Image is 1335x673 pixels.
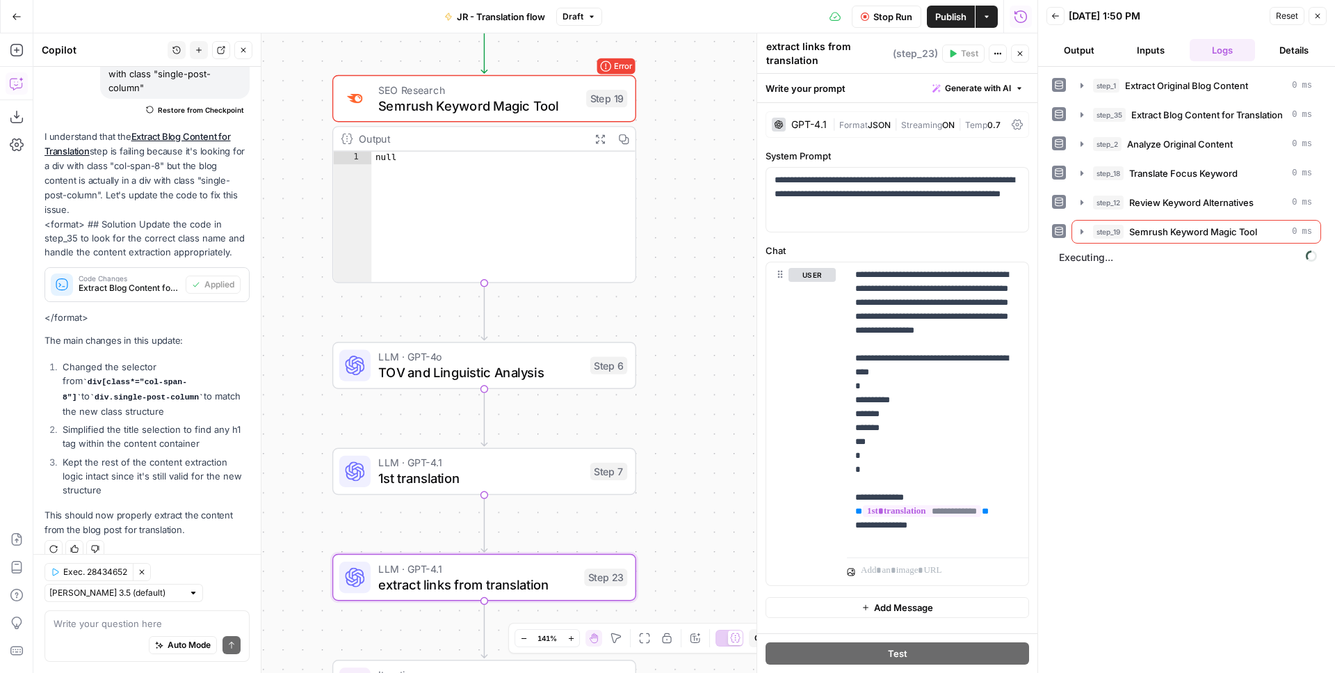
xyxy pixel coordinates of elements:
[1093,137,1122,151] span: step_2
[1190,39,1256,61] button: Logs
[481,16,487,73] g: Edge from step_12 to step_19
[791,120,827,129] div: GPT-4.1
[868,120,891,130] span: JSON
[590,463,628,480] div: Step 7
[1118,39,1184,61] button: Inputs
[766,40,889,68] textarea: extract links from translation
[378,349,582,365] span: LLM · GPT-4o
[345,89,364,109] img: 8a3tdog8tf0qdwwcclgyu02y995m
[63,566,127,578] span: Exec. 28434652
[749,629,781,647] button: Copy
[584,569,627,586] div: Step 23
[955,117,965,131] span: |
[204,278,234,291] span: Applied
[537,633,557,644] span: 141%
[1055,246,1321,269] span: Executing...
[965,120,987,130] span: Temp
[481,283,487,340] g: Edge from step_19 to step_6
[59,455,250,497] li: Kept the rest of the content extraction logic intact since it's still valid for the new structure
[44,563,133,581] button: Exec. 28434652
[590,356,628,374] div: Step 6
[140,102,250,118] button: Restore from Checkpoint
[1072,221,1320,243] button: 0 ms
[757,74,1037,102] div: Write your prompt
[59,360,250,418] li: Changed the selector from to to match the new class structure
[1125,79,1248,93] span: Extract Original Blog Content
[1093,225,1124,239] span: step_19
[44,129,250,538] div: <format> ## Solution Update the code in step_35 to look for the correct class name and handle the...
[481,389,487,446] g: Edge from step_6 to step_7
[168,639,211,651] span: Auto Mode
[942,120,955,130] span: ON
[63,378,187,402] code: div[class*="col-span-8"]
[1093,108,1126,122] span: step_35
[614,54,633,78] span: Error
[1292,225,1312,238] span: 0 ms
[1072,191,1320,214] button: 0 ms
[1127,137,1233,151] span: Analyze Original Content
[1276,10,1298,22] span: Reset
[378,468,582,488] span: 1st translation
[766,262,836,585] div: user
[961,47,978,60] span: Test
[873,10,912,24] span: Stop Run
[1072,74,1320,97] button: 0 ms
[59,422,250,450] li: Simplified the title selection to find any h1 tag within the content container
[1292,196,1312,209] span: 0 ms
[891,117,901,131] span: |
[935,10,966,24] span: Publish
[901,120,942,130] span: Streaming
[1131,108,1283,122] span: Extract Blog Content for Translation
[888,647,907,660] span: Test
[44,333,250,348] p: The main changes in this update:
[378,574,576,594] span: extract links from translation
[332,342,636,389] div: LLM · GPT-4oTOV and Linguistic AnalysisStep 6
[852,6,921,28] button: Stop Run
[481,495,487,552] g: Edge from step_7 to step_23
[149,636,217,654] button: Auto Mode
[1129,196,1254,209] span: Review Keyword Alternatives
[556,8,602,26] button: Draft
[586,90,627,107] div: Step 19
[457,10,545,24] span: JR - Translation flow
[79,275,180,282] span: Code Changes
[832,117,839,131] span: |
[927,6,975,28] button: Publish
[766,642,1029,665] button: Test
[186,276,241,294] button: Applied
[332,554,636,601] div: LLM · GPT-4.1extract links from translationStep 23
[766,149,1029,163] label: System Prompt
[378,95,578,115] span: Semrush Keyword Magic Tool
[1093,166,1124,180] span: step_18
[927,79,1029,97] button: Generate with AI
[42,43,163,57] div: Copilot
[79,282,180,294] span: Extract Blog Content for Translation (step_35)
[1093,79,1119,93] span: step_1
[44,508,250,537] p: This should now properly extract the content from the blog post for translation.
[44,129,250,218] p: I understand that the step is failing because it's looking for a div with class "col-span-8" but ...
[788,268,836,282] button: user
[987,120,1001,130] span: 0.7
[1129,166,1238,180] span: Translate Focus Keyword
[1292,109,1312,121] span: 0 ms
[332,448,636,496] div: LLM · GPT-4.11st translationStep 7
[563,10,583,23] span: Draft
[839,120,868,130] span: Format
[766,597,1029,618] button: Add Message
[1129,225,1257,239] span: Semrush Keyword Magic Tool
[1072,133,1320,155] button: 0 ms
[332,75,636,283] div: ErrorSEO ResearchSemrush Keyword Magic ToolStep 19Outputnull
[100,49,250,99] div: step 35: Main content is now with class "single-post-column"
[893,47,938,61] span: ( step_23 )
[333,152,371,164] div: 1
[158,104,244,116] span: Restore from Checkpoint
[1292,138,1312,150] span: 0 ms
[378,363,582,382] span: TOV and Linguistic Analysis
[942,45,985,63] button: Test
[1261,39,1327,61] button: Details
[359,131,582,147] div: Output
[378,454,582,470] span: LLM · GPT-4.1
[1072,162,1320,184] button: 0 ms
[945,82,1011,95] span: Generate with AI
[44,131,231,157] a: Extract Blog Content for Translation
